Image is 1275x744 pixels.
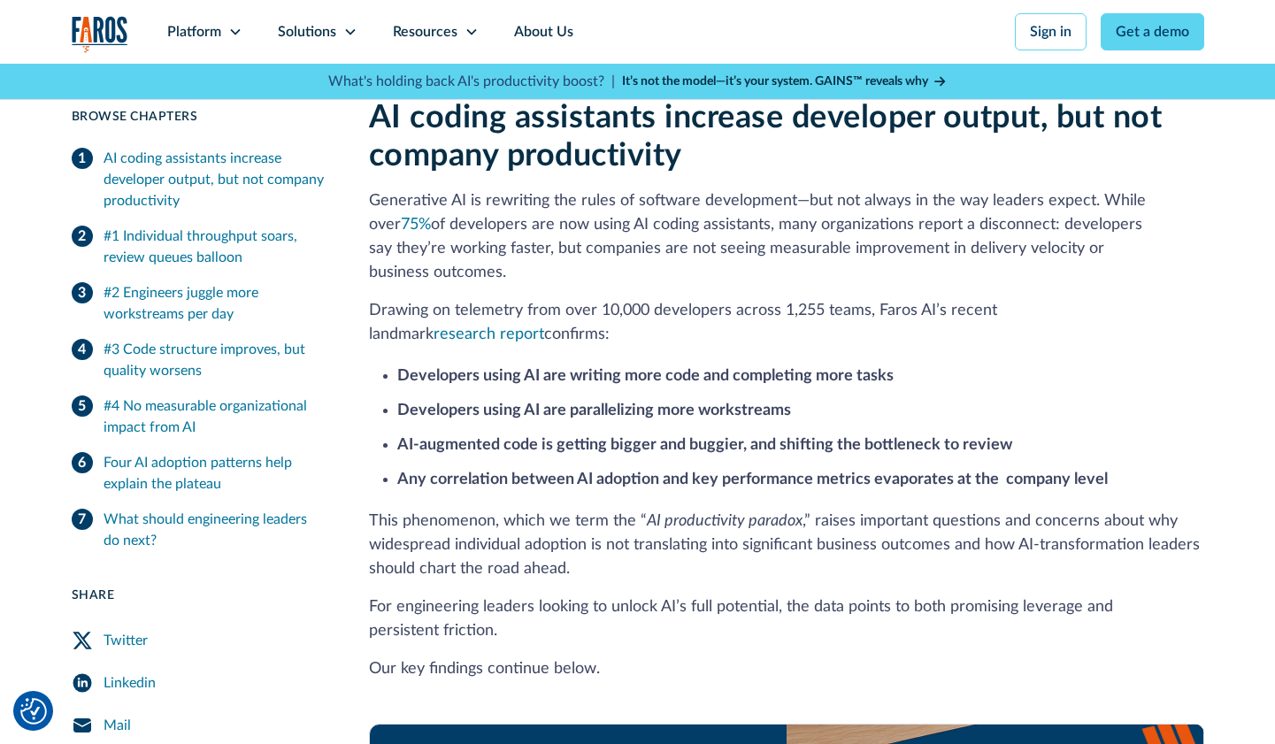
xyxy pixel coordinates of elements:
[278,21,336,42] div: Solutions
[20,698,47,725] button: Cookie Settings
[167,21,221,42] div: Platform
[72,141,326,219] a: AI coding assistants increase developer output, but not company productivity
[369,99,1204,175] h2: AI coding assistants increase developer output, but not company productivity
[397,472,1108,487] strong: Any correlation between AI adoption and key performance metrics evaporates at the company level
[434,326,544,342] a: research report
[72,16,128,52] a: home
[401,217,431,233] a: 75%
[393,21,457,42] div: Resources
[397,437,1012,453] strong: AI-augmented code is getting bigger and buggier, and shifting the bottleneck to review
[369,189,1204,285] p: Generative AI is rewriting the rules of software development—but not always in the way leaders ex...
[647,513,803,529] em: AI productivity paradox
[104,452,326,495] div: Four AI adoption patterns help explain the plateau
[104,395,326,438] div: #4 No measurable organizational impact from AI
[328,71,615,92] p: What's holding back AI's productivity boost? |
[20,698,47,725] img: Revisit consent button
[72,619,326,662] a: Twitter Share
[72,16,128,52] img: Logo of the analytics and reporting company Faros.
[72,587,326,605] div: Share
[104,715,131,736] div: Mail
[72,219,326,275] a: #1 Individual throughput soars, review queues balloon
[72,445,326,502] a: Four AI adoption patterns help explain the plateau
[369,657,1204,681] p: Our key findings continue below.
[104,630,148,651] div: Twitter
[104,226,326,268] div: #1 Individual throughput soars, review queues balloon
[72,662,326,704] a: LinkedIn Share
[72,108,326,127] div: Browse Chapters
[72,275,326,332] a: #2 Engineers juggle more workstreams per day
[369,510,1204,581] p: This phenomenon, which we term the “ ,” raises important questions and concerns about why widespr...
[369,595,1204,643] p: For engineering leaders looking to unlock AI’s full potential, the data points to both promising ...
[622,73,948,91] a: It’s not the model—it’s your system. GAINS™ reveals why
[369,299,1204,347] p: Drawing on telemetry from over 10,000 developers across 1,255 teams, Faros AI’s recent landmark c...
[104,282,326,325] div: #2 Engineers juggle more workstreams per day
[72,332,326,388] a: #3 Code structure improves, but quality worsens
[1101,13,1204,50] a: Get a demo
[1015,13,1087,50] a: Sign in
[104,148,326,211] div: AI coding assistants increase developer output, but not company productivity
[104,672,156,694] div: Linkedin
[622,75,928,88] strong: It’s not the model—it’s your system. GAINS™ reveals why
[397,368,894,384] strong: Developers using AI are writing more code and completing more tasks
[397,403,791,418] strong: Developers using AI are parallelizing more workstreams
[104,339,326,381] div: #3 Code structure improves, but quality worsens
[72,388,326,445] a: #4 No measurable organizational impact from AI
[104,509,326,551] div: What should engineering leaders do next?
[72,502,326,558] a: What should engineering leaders do next?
